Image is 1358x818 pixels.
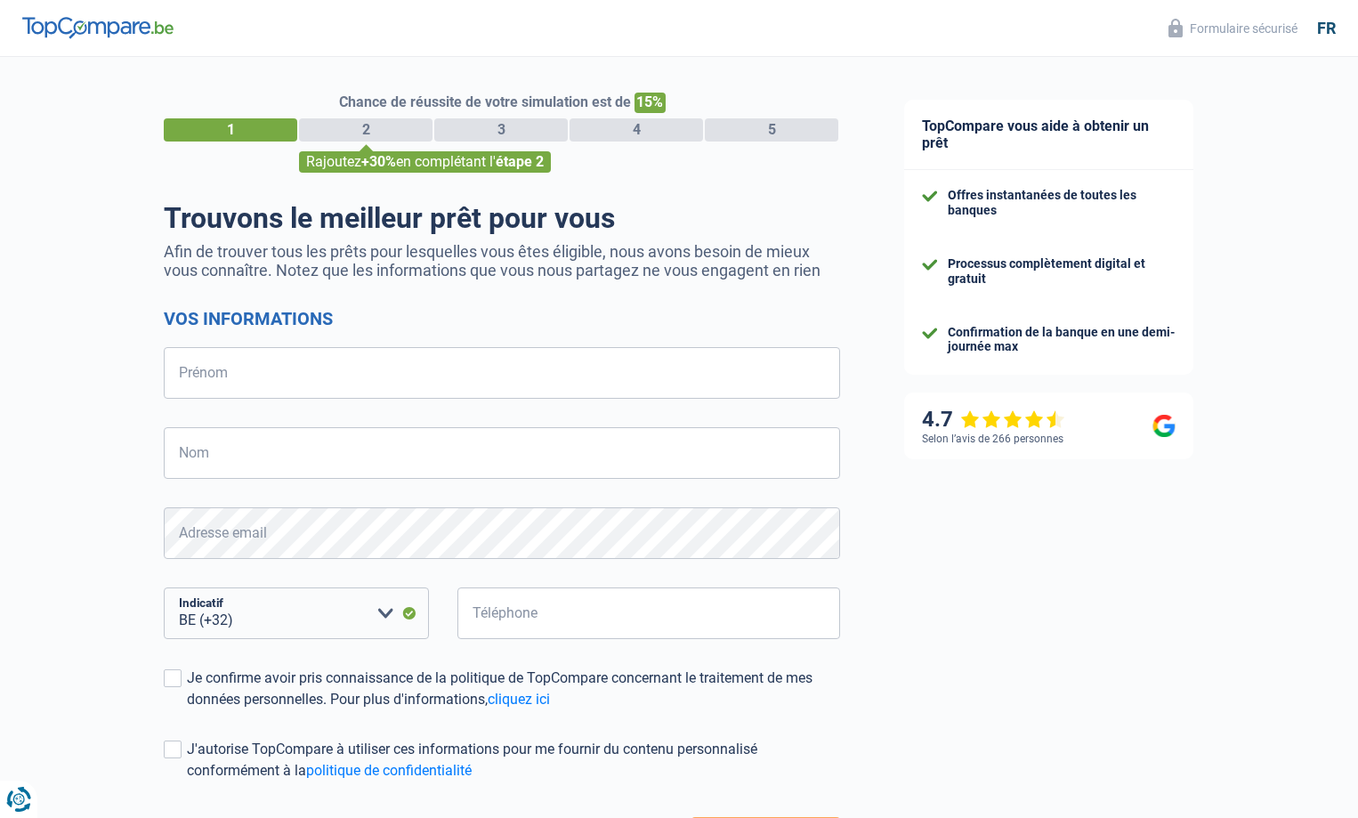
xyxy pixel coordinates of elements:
[457,587,840,639] input: 401020304
[948,188,1176,218] div: Offres instantanées de toutes les banques
[948,256,1176,287] div: Processus complètement digital et gratuit
[705,118,838,142] div: 5
[922,433,1063,445] div: Selon l’avis de 266 personnes
[164,308,840,329] h2: Vos informations
[164,242,840,279] p: Afin de trouver tous les prêts pour lesquelles vous êtes éligible, nous avons besoin de mieux vou...
[904,100,1193,170] div: TopCompare vous aide à obtenir un prêt
[299,151,551,173] div: Rajoutez en complétant l'
[299,118,432,142] div: 2
[306,762,472,779] a: politique de confidentialité
[488,691,550,708] a: cliquez ici
[164,201,840,235] h1: Trouvons le meilleur prêt pour vous
[1317,19,1336,38] div: fr
[187,739,840,782] div: J'autorise TopCompare à utiliser ces informations pour me fournir du contenu personnalisé conform...
[948,325,1176,355] div: Confirmation de la banque en une demi-journée max
[164,118,297,142] div: 1
[361,153,396,170] span: +30%
[434,118,568,142] div: 3
[22,17,174,38] img: TopCompare Logo
[1158,13,1308,43] button: Formulaire sécurisé
[922,407,1065,433] div: 4.7
[496,153,544,170] span: étape 2
[635,93,666,113] span: 15%
[339,93,631,110] span: Chance de réussite de votre simulation est de
[570,118,703,142] div: 4
[187,668,840,710] div: Je confirme avoir pris connaissance de la politique de TopCompare concernant le traitement de mes...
